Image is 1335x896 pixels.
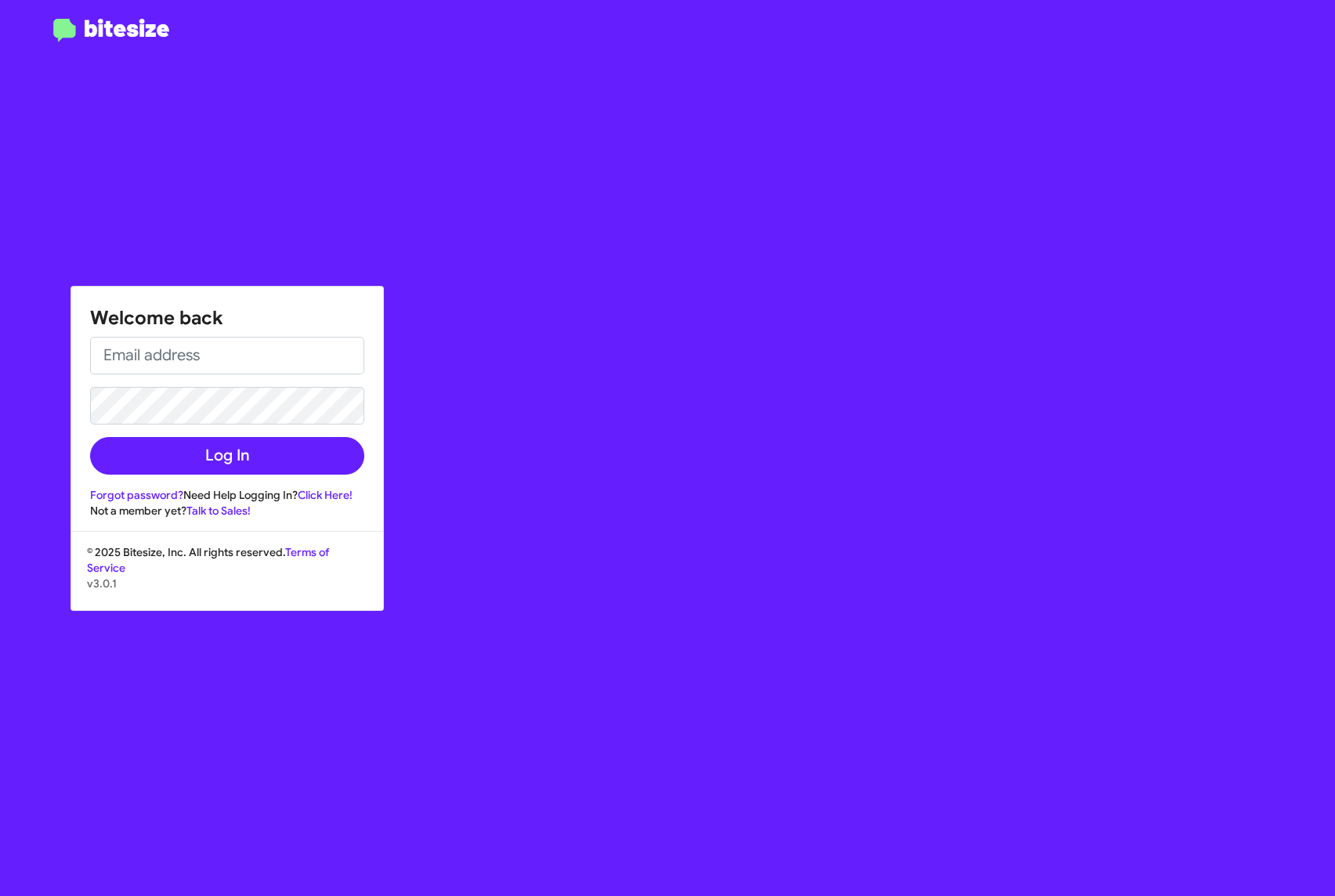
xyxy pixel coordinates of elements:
h1: Welcome back [90,305,364,331]
a: Talk to Sales! [186,504,251,518]
a: Forgot password? [90,488,183,502]
input: Email address [90,337,364,374]
p: v3.0.1 [87,576,367,591]
div: Need Help Logging In? [90,487,364,503]
div: © 2025 Bitesize, Inc. All rights reserved. [71,544,383,610]
a: Terms of Service [87,545,329,575]
div: Not a member yet? [90,503,364,518]
a: Click Here! [298,488,353,502]
button: Log In [90,437,364,475]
